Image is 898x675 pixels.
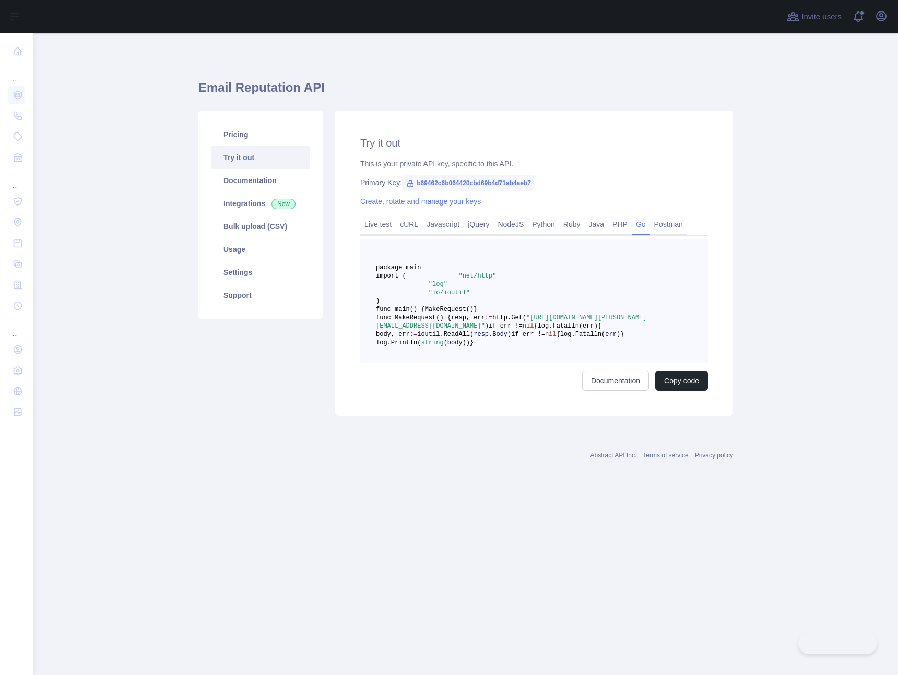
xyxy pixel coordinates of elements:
[523,322,534,330] span: nil
[211,123,310,146] a: Pricing
[444,339,447,346] span: (
[534,322,537,330] span: {
[211,284,310,307] a: Support
[559,216,585,233] a: Ruby
[485,322,489,330] span: )
[8,317,25,338] div: ...
[605,331,617,338] span: err
[492,314,526,321] span: http.Get(
[360,197,481,206] a: Create, rotate and manage your keys
[425,306,474,313] span: MakeRequest()
[801,11,842,23] span: Invite users
[585,216,609,233] a: Java
[360,136,708,150] h2: Try it out
[417,331,474,338] span: ioutil.ReadAll(
[583,322,594,330] span: err
[376,297,380,305] span: )
[511,331,545,338] span: if err !=
[211,169,310,192] a: Documentation
[538,322,583,330] span: log.Fatalln(
[402,175,535,191] span: b69462c6b064420cbd69b4d71ab4aeb7
[474,331,507,338] span: resp.Body
[376,272,406,280] span: import (
[211,146,310,169] a: Try it out
[376,339,421,346] span: log.Println(
[608,216,632,233] a: PHP
[376,314,451,321] span: func MakeRequest() {
[429,289,470,296] span: "io/ioutil"
[474,306,477,313] span: }
[360,177,708,188] div: Primary Key:
[422,216,464,233] a: Javascript
[590,452,637,459] a: Abstract API Inc.
[451,314,485,321] span: resp, err
[485,314,492,321] span: :=
[545,331,557,338] span: nil
[620,331,624,338] span: }
[198,79,733,104] h1: Email Reputation API
[643,452,688,459] a: Terms of service
[396,216,422,233] a: cURL
[211,238,310,261] a: Usage
[617,331,620,338] span: )
[271,199,296,209] span: New
[421,339,443,346] span: string
[458,272,496,280] span: "net/http"
[376,264,421,271] span: package main
[464,216,493,233] a: jQuery
[650,216,687,233] a: Postman
[211,215,310,238] a: Bulk upload (CSV)
[463,339,470,346] span: ))
[360,159,708,169] div: This is your private API key, specific to this API.
[695,452,733,459] a: Privacy policy
[376,331,410,338] span: body, err
[528,216,559,233] a: Python
[560,331,605,338] span: log.Fatalln(
[785,8,844,25] button: Invite users
[376,306,425,313] span: func main() {
[507,331,511,338] span: )
[557,331,560,338] span: {
[447,339,463,346] span: body
[429,281,447,288] span: "log"
[598,322,601,330] span: }
[410,331,417,338] span: :=
[470,339,474,346] span: }
[655,371,708,391] button: Copy code
[360,216,396,233] a: Live test
[8,63,25,83] div: ...
[211,192,310,215] a: Integrations New
[632,216,650,233] a: Go
[8,169,25,190] div: ...
[582,371,649,391] a: Documentation
[489,322,523,330] span: if err !=
[798,632,877,654] iframe: Toggle Customer Support
[211,261,310,284] a: Settings
[594,322,598,330] span: )
[493,216,528,233] a: NodeJS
